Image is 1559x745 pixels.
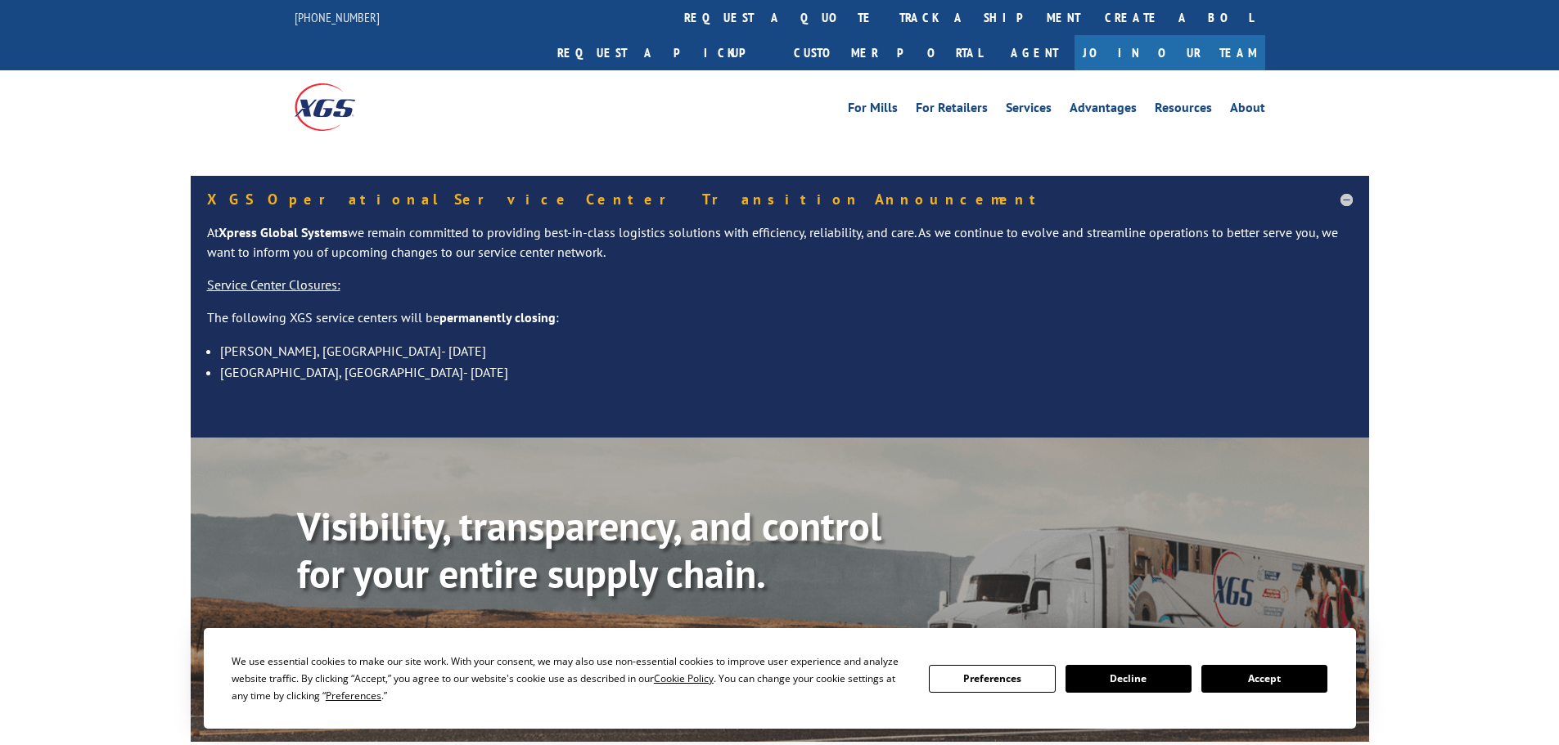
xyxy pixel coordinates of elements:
[848,101,898,119] a: For Mills
[1155,101,1212,119] a: Resources
[439,309,556,325] strong: permanently closing
[1006,101,1052,119] a: Services
[1066,665,1192,693] button: Decline
[929,665,1055,693] button: Preferences
[207,223,1353,276] p: At we remain committed to providing best-in-class logistics solutions with efficiency, reliabilit...
[1070,101,1137,119] a: Advantages
[219,224,348,240] strong: Xpress Global Systems
[207,308,1353,341] p: The following XGS service centers will be :
[232,653,909,704] div: We use essential cookies to make our site work. With your consent, we may also use non-essential ...
[1230,101,1265,119] a: About
[297,500,881,599] b: Visibility, transparency, and control for your entire supply chain.
[782,35,994,70] a: Customer Portal
[207,192,1353,207] h5: XGS Operational Service Center Transition Announcement
[545,35,782,70] a: Request a pickup
[326,689,381,702] span: Preferences
[295,9,380,25] a: [PHONE_NUMBER]
[654,671,714,685] span: Cookie Policy
[1201,665,1327,693] button: Accept
[994,35,1075,70] a: Agent
[1075,35,1265,70] a: Join Our Team
[220,340,1353,361] li: [PERSON_NAME], [GEOGRAPHIC_DATA]- [DATE]
[220,361,1353,383] li: [GEOGRAPHIC_DATA], [GEOGRAPHIC_DATA]- [DATE]
[916,101,988,119] a: For Retailers
[204,628,1356,729] div: Cookie Consent Prompt
[207,276,340,293] u: Service Center Closures:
